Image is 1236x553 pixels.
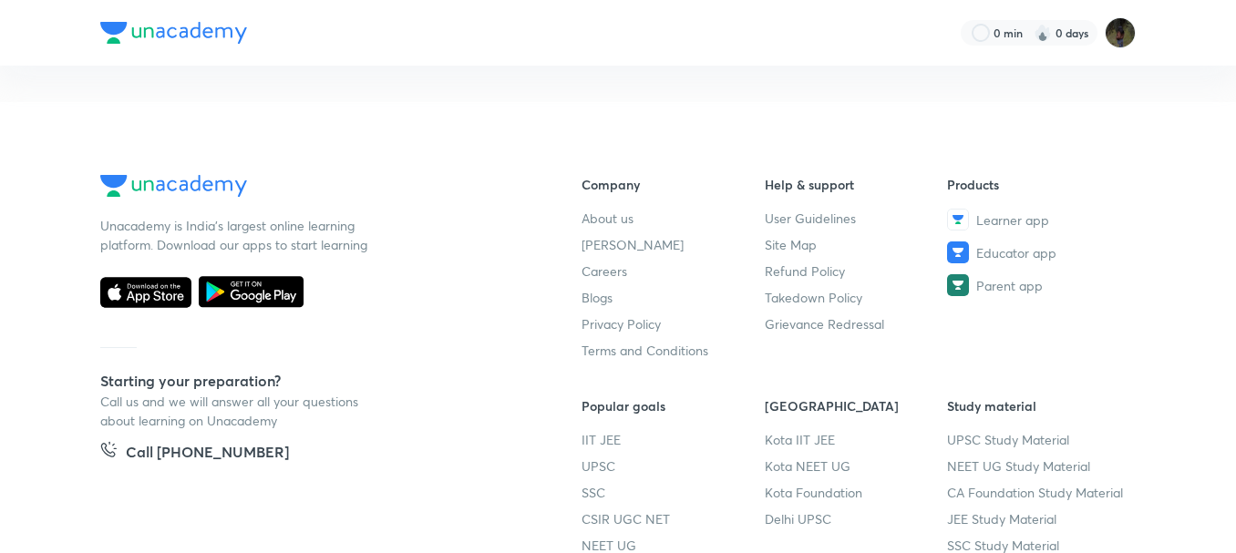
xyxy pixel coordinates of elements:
a: Call [PHONE_NUMBER] [100,441,289,466]
a: About us [582,209,765,228]
a: Careers [582,261,765,281]
a: IIT JEE [582,430,765,449]
span: Educator app [976,243,1056,262]
a: JEE Study Material [947,509,1130,528]
img: Parent app [947,274,969,296]
h6: [GEOGRAPHIC_DATA] [765,396,948,415]
img: Company Logo [100,22,247,44]
h6: Study material [947,396,1130,415]
a: Company Logo [100,175,523,201]
a: NEET UG Study Material [947,456,1130,476]
span: Careers [582,261,627,281]
span: Learner app [976,210,1049,230]
img: Educator app [947,241,969,263]
a: UPSC Study Material [947,430,1130,449]
img: Learner app [947,209,969,230]
a: Learner app [947,209,1130,230]
img: Divanshi Chauhan [1105,17,1136,48]
a: Delhi UPSC [765,509,948,528]
a: Kota NEET UG [765,456,948,476]
a: Refund Policy [765,261,948,281]
img: streak [1034,24,1052,42]
a: Kota Foundation [765,483,948,502]
span: Parent app [976,276,1043,295]
a: CA Foundation Study Material [947,483,1130,502]
a: CSIR UGC NET [582,509,765,528]
a: User Guidelines [765,209,948,228]
a: SSC [582,483,765,502]
a: Site Map [765,235,948,254]
h6: Products [947,175,1130,194]
a: UPSC [582,456,765,476]
p: Unacademy is India’s largest online learning platform. Download our apps to start learning [100,216,374,254]
a: Privacy Policy [582,314,765,333]
a: Terms and Conditions [582,341,765,360]
a: Parent app [947,274,1130,296]
a: Kota IIT JEE [765,430,948,449]
h6: Company [582,175,765,194]
a: Blogs [582,288,765,307]
a: Grievance Redressal [765,314,948,333]
a: Educator app [947,241,1130,263]
h6: Help & support [765,175,948,194]
img: Company Logo [100,175,247,197]
h6: Popular goals [582,396,765,415]
p: Call us and we will answer all your questions about learning on Unacademy [100,392,374,430]
h5: Starting your preparation? [100,370,523,392]
a: [PERSON_NAME] [582,235,765,254]
h5: Call [PHONE_NUMBER] [126,441,289,466]
a: Takedown Policy [765,288,948,307]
